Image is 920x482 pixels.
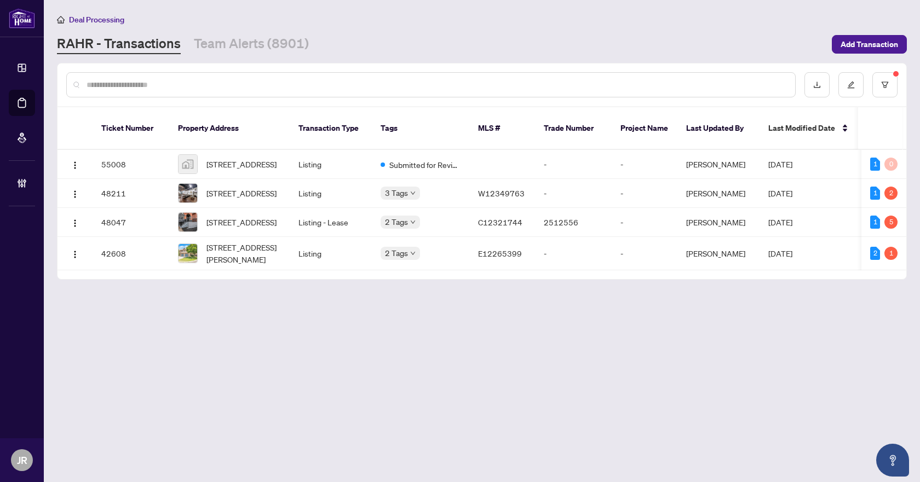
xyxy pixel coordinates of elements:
[612,179,677,208] td: -
[66,184,84,202] button: Logo
[290,179,372,208] td: Listing
[768,217,792,227] span: [DATE]
[884,187,898,200] div: 2
[535,208,612,237] td: 2512556
[847,81,855,89] span: edit
[612,208,677,237] td: -
[169,107,290,150] th: Property Address
[478,188,525,198] span: W12349763
[870,247,880,260] div: 2
[179,184,197,202] img: thumbnail-img
[290,237,372,270] td: Listing
[206,241,281,265] span: [STREET_ADDRESS][PERSON_NAME]
[838,72,864,97] button: edit
[71,161,79,170] img: Logo
[870,158,880,171] div: 1
[612,237,677,270] td: -
[884,247,898,260] div: 1
[677,107,760,150] th: Last Updated By
[410,190,416,196] span: down
[832,35,907,54] button: Add Transaction
[93,150,169,179] td: 55008
[290,107,372,150] th: Transaction Type
[66,245,84,262] button: Logo
[884,158,898,171] div: 0
[884,216,898,229] div: 5
[93,208,169,237] td: 48047
[206,187,277,199] span: [STREET_ADDRESS]
[93,237,169,270] td: 42608
[9,8,35,28] img: logo
[385,216,408,228] span: 2 Tags
[872,72,898,97] button: filter
[612,150,677,179] td: -
[385,187,408,199] span: 3 Tags
[478,248,522,258] span: E12265399
[290,150,372,179] td: Listing
[768,188,792,198] span: [DATE]
[870,187,880,200] div: 1
[93,179,169,208] td: 48211
[677,150,760,179] td: [PERSON_NAME]
[677,179,760,208] td: [PERSON_NAME]
[760,107,858,150] th: Last Modified Date
[612,107,677,150] th: Project Name
[410,219,416,225] span: down
[881,81,889,89] span: filter
[677,208,760,237] td: [PERSON_NAME]
[813,81,821,89] span: download
[66,155,84,173] button: Logo
[206,216,277,228] span: [STREET_ADDRESS]
[389,159,461,171] span: Submitted for Review
[179,213,197,231] img: thumbnail-img
[194,34,309,54] a: Team Alerts (8901)
[290,208,372,237] td: Listing - Lease
[57,16,65,24] span: home
[876,444,909,477] button: Open asap
[478,217,522,227] span: C12321744
[179,155,197,173] img: thumbnail-img
[93,107,169,150] th: Ticket Number
[535,107,612,150] th: Trade Number
[410,251,416,256] span: down
[385,247,408,259] span: 2 Tags
[372,107,469,150] th: Tags
[768,248,792,258] span: [DATE]
[71,190,79,199] img: Logo
[870,216,880,229] div: 1
[768,159,792,169] span: [DATE]
[179,244,197,263] img: thumbnail-img
[17,452,27,468] span: JR
[535,237,612,270] td: -
[804,72,830,97] button: download
[768,122,835,134] span: Last Modified Date
[535,179,612,208] td: -
[535,150,612,179] td: -
[69,15,124,25] span: Deal Processing
[66,213,84,231] button: Logo
[71,219,79,228] img: Logo
[206,158,277,170] span: [STREET_ADDRESS]
[469,107,535,150] th: MLS #
[841,36,898,53] span: Add Transaction
[57,34,181,54] a: RAHR - Transactions
[677,237,760,270] td: [PERSON_NAME]
[71,250,79,259] img: Logo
